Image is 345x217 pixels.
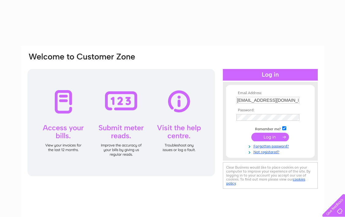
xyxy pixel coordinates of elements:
td: Remember me? [235,125,306,131]
th: Password: [235,108,306,112]
a: Not registered? [236,149,306,154]
th: Email Address: [235,91,306,95]
input: Submit [251,133,289,141]
a: Forgotten password? [236,143,306,149]
a: cookies policy [226,177,305,185]
div: Clear Business would like to place cookies on your computer to improve your experience of the sit... [223,162,318,189]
